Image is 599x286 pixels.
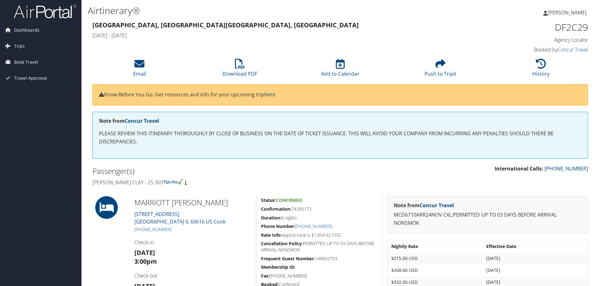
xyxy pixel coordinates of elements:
[558,46,588,53] a: Concur Travel
[471,46,588,53] h4: Booked by
[261,256,378,262] h5: 148802703
[471,36,588,43] h4: Agency Locator
[261,223,295,229] strong: Phone Number:
[388,253,482,264] td: $215.00 USD
[419,202,454,209] a: Concur Travel
[261,215,281,221] strong: Duration:
[14,4,76,19] img: airportal-logo.png
[388,241,482,252] th: Nightly Rate
[134,272,251,279] h4: Check-out
[261,197,276,203] strong: Status:
[134,197,251,208] h2: MARRIOTT [PERSON_NAME]
[92,32,462,39] h4: [DATE] - [DATE]
[295,223,332,229] a: [PHONE_NUMBER]
[14,54,38,70] span: Book Travel
[548,9,586,16] span: [PERSON_NAME]
[471,21,588,34] h1: DF2C29
[483,265,587,276] td: [DATE]
[261,256,315,262] strong: Frequent Guest Number:
[264,91,275,98] a: here
[495,165,543,172] strong: International Calls:
[261,215,378,221] h5: 6 nights
[544,165,588,172] a: [PHONE_NUMBER]
[133,62,146,77] a: Email
[483,241,587,252] th: Effective Date
[532,62,550,77] a: History
[92,166,336,176] h2: Passenger(s)
[261,273,378,279] h5: [PHONE_NUMBER]
[14,38,25,54] span: Trips
[14,22,39,38] span: Dashboards
[276,197,302,203] span: Confirmed
[321,62,359,77] a: Add to Calendar
[261,206,291,212] strong: Confirmation:
[134,211,226,225] a: [STREET_ADDRESS][GEOGRAPHIC_DATA] IL 60616 US Cook
[483,253,587,264] td: [DATE]
[388,265,482,276] td: $208.00 USD
[92,21,359,29] strong: [GEOGRAPHIC_DATA], [GEOGRAPHIC_DATA] [GEOGRAPHIC_DATA], [GEOGRAPHIC_DATA]
[99,117,159,124] strong: Note from
[261,206,378,212] h5: 74390173
[134,239,251,246] h4: Check-in
[125,117,159,124] a: Concur Travel
[134,248,155,257] strong: [DATE]
[261,264,295,270] strong: Membership ID:
[261,273,270,279] strong: Fax:
[261,232,378,238] h5: Approx total is $1,854.92 USD
[543,3,593,22] a: [PERSON_NAME]
[261,240,378,253] h5: PERMITTED UP TO 03 DAYS BEFORE ARRIVAL NONSMOK
[222,62,257,77] a: Download PDF
[99,91,581,99] p: Know Before You Go: Get resources and info for your upcoming trip
[394,202,454,209] strong: Note from
[261,240,303,246] strong: Cancellation Policy:
[88,4,425,17] h1: Airtinerary®
[14,70,47,86] span: Travel Approval
[99,130,581,146] p: PLEASE REVIEW THIS ITINERARY THOROUGHLY BY CLOSE OF BUSINESS ON THE DATE OF TICKET ISSUANCE. THIS...
[163,179,184,185] img: tsa-precheck.png
[261,232,282,238] strong: Rate Info:
[394,211,581,227] p: MCD6710ARR24NOV CXL:PERMITTED UP TO 03 DAYS BEFORE ARRIVAL NONSMOK
[134,257,157,266] strong: 3:00pm
[134,226,171,232] a: [PHONE_NUMBER]
[92,179,336,186] h4: [PERSON_NAME] Clay - 25-369
[425,62,456,77] a: Push to Tripit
